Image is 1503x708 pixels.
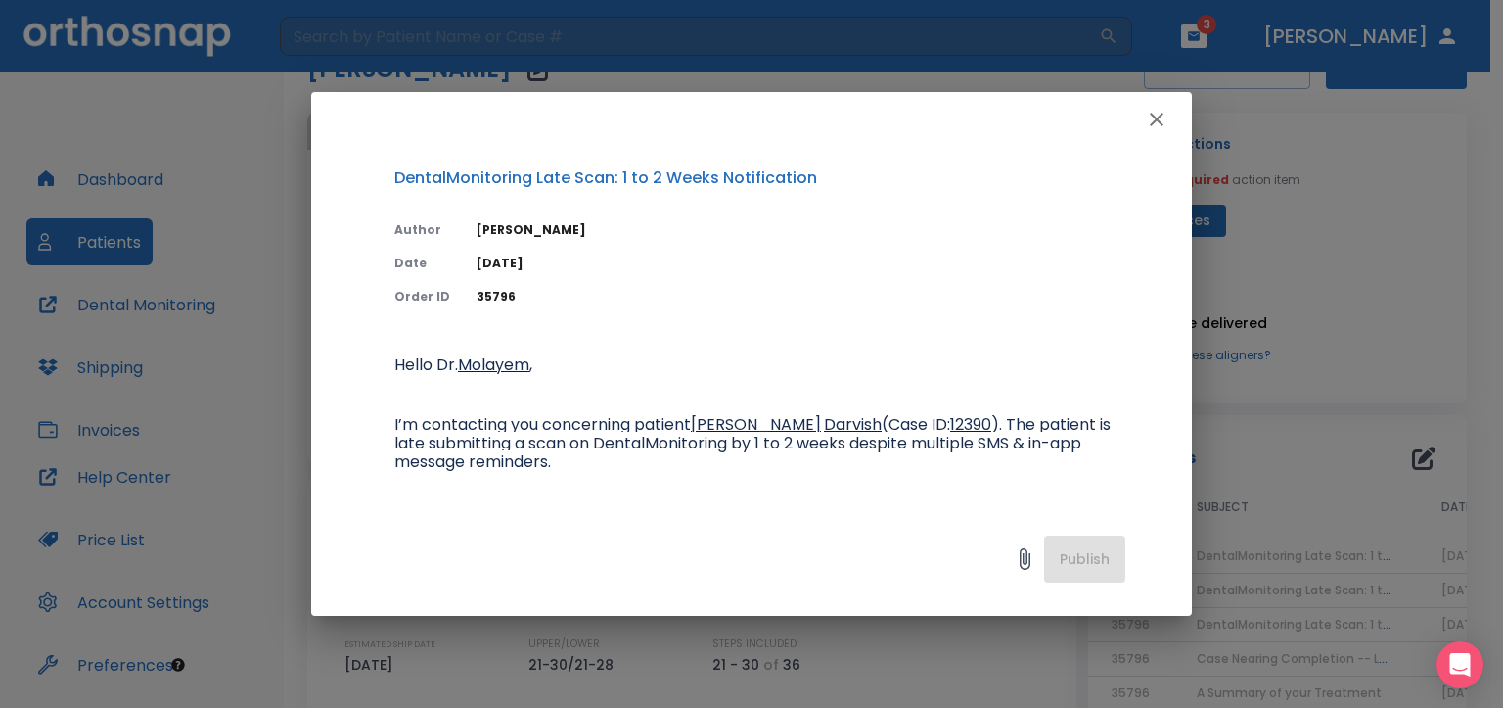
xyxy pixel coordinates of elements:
[477,221,1125,239] p: [PERSON_NAME]
[477,288,1125,306] p: 35796
[394,288,453,306] p: Order ID
[394,354,458,376] span: Hello Dr.
[394,413,691,436] span: I’m contacting you concerning patient
[458,357,529,374] a: Molayem
[950,413,991,436] span: 12390
[394,255,453,272] p: Date
[824,417,882,434] a: Darvish
[394,221,453,239] p: Author
[824,413,882,436] span: Darvish
[691,417,821,434] a: [PERSON_NAME]
[1436,641,1483,688] div: Open Intercom Messenger
[477,255,1125,272] p: [DATE]
[950,417,991,434] a: 12390
[394,413,1115,473] span: ). The patient is late submitting a scan on DentalMonitoring by 1 to 2 weeks despite multiple SMS...
[529,354,532,376] span: ,
[458,354,529,376] span: Molayem
[394,166,1125,190] p: DentalMonitoring Late Scan: 1 to 2 Weeks Notification
[394,510,1069,551] span: Please contact the patient to resume monitoring and discuss the lack of compliance in submitting ...
[691,413,821,436] span: [PERSON_NAME]
[882,413,950,436] span: (Case ID:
